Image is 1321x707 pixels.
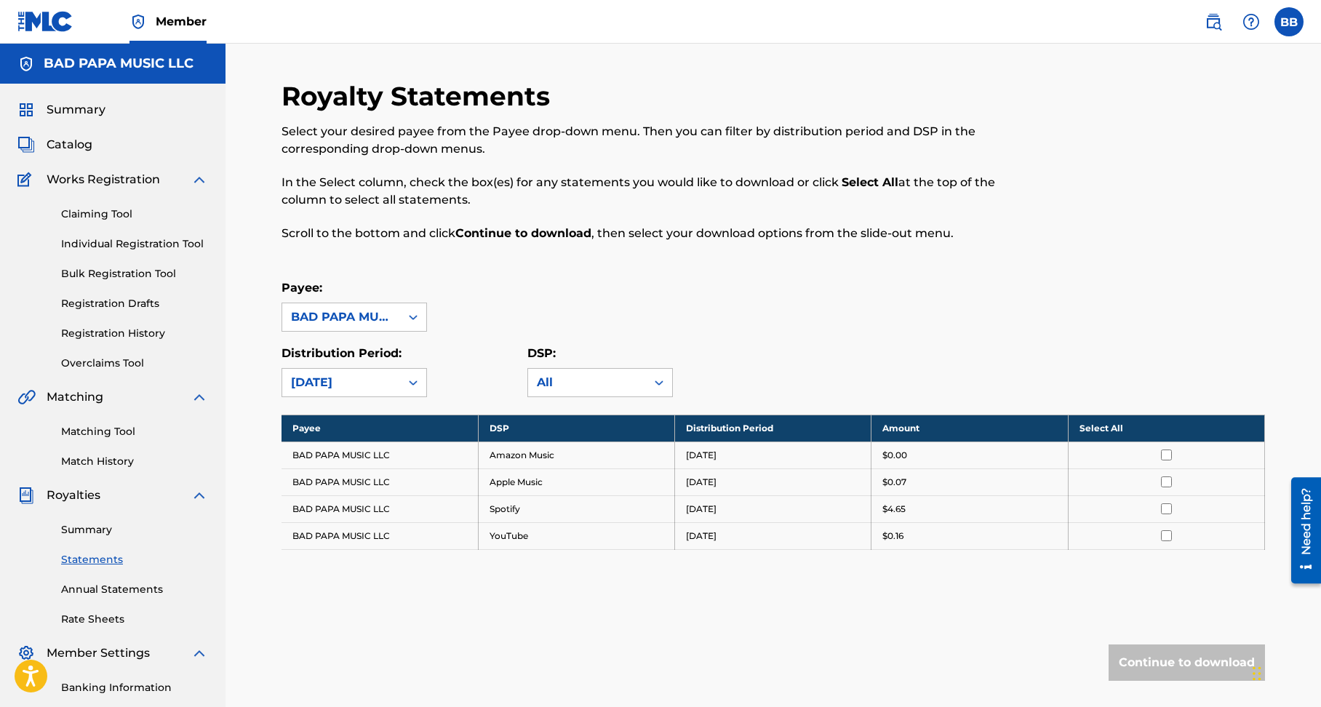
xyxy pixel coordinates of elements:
p: $0.07 [882,476,906,489]
td: BAD PAPA MUSIC LLC [282,468,478,495]
iframe: Chat Widget [1248,637,1321,707]
img: expand [191,388,208,406]
img: expand [191,171,208,188]
span: Member [156,13,207,30]
td: YouTube [478,522,674,549]
img: expand [191,644,208,662]
img: expand [191,487,208,504]
img: Top Rightsholder [129,13,147,31]
span: Summary [47,101,105,119]
a: CatalogCatalog [17,136,92,153]
iframe: Resource Center [1280,471,1321,588]
a: Registration History [61,326,208,341]
span: Royalties [47,487,100,504]
td: BAD PAPA MUSIC LLC [282,522,478,549]
img: MLC Logo [17,11,73,32]
a: Statements [61,552,208,567]
td: [DATE] [675,442,871,468]
a: Claiming Tool [61,207,208,222]
p: $0.16 [882,530,903,543]
span: Catalog [47,136,92,153]
img: Catalog [17,136,35,153]
div: All [537,374,637,391]
label: DSP: [527,346,556,360]
a: Individual Registration Tool [61,236,208,252]
div: [DATE] [291,374,391,391]
div: Help [1237,7,1266,36]
h2: Royalty Statements [282,80,557,113]
a: Match History [61,454,208,469]
img: Royalties [17,487,35,504]
div: User Menu [1274,7,1304,36]
span: Member Settings [47,644,150,662]
div: BAD PAPA MUSIC LLC [291,308,391,326]
img: search [1205,13,1222,31]
strong: Continue to download [455,226,591,240]
td: BAD PAPA MUSIC LLC [282,495,478,522]
a: Overclaims Tool [61,356,208,371]
p: In the Select column, check the box(es) for any statements you would like to download or click at... [282,174,1039,209]
img: Works Registration [17,171,36,188]
p: $0.00 [882,449,907,462]
td: [DATE] [675,495,871,522]
a: Rate Sheets [61,612,208,627]
a: Bulk Registration Tool [61,266,208,281]
td: BAD PAPA MUSIC LLC [282,442,478,468]
img: Member Settings [17,644,35,662]
a: SummarySummary [17,101,105,119]
label: Payee: [282,281,322,295]
p: $4.65 [882,503,906,516]
td: Amazon Music [478,442,674,468]
a: Annual Statements [61,582,208,597]
img: Summary [17,101,35,119]
img: Matching [17,388,36,406]
th: Payee [282,415,478,442]
a: Matching Tool [61,424,208,439]
img: Accounts [17,55,35,73]
th: DSP [478,415,674,442]
th: Amount [871,415,1068,442]
span: Matching [47,388,103,406]
label: Distribution Period: [282,346,402,360]
a: Public Search [1199,7,1228,36]
span: Works Registration [47,171,160,188]
th: Distribution Period [675,415,871,442]
h5: BAD PAPA MUSIC LLC [44,55,193,72]
td: [DATE] [675,468,871,495]
p: Scroll to the bottom and click , then select your download options from the slide-out menu. [282,225,1039,242]
a: Summary [61,522,208,538]
td: [DATE] [675,522,871,549]
td: Apple Music [478,468,674,495]
img: help [1242,13,1260,31]
td: Spotify [478,495,674,522]
a: Registration Drafts [61,296,208,311]
th: Select All [1068,415,1264,442]
div: Drag [1253,652,1261,695]
p: Select your desired payee from the Payee drop-down menu. Then you can filter by distribution peri... [282,123,1039,158]
strong: Select All [842,175,898,189]
a: Banking Information [61,680,208,695]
